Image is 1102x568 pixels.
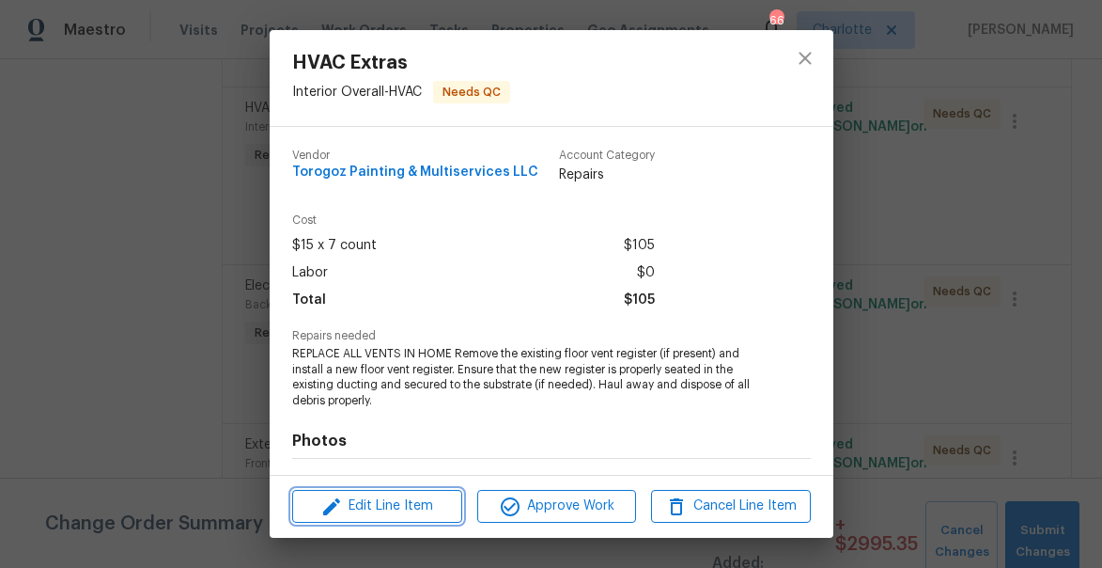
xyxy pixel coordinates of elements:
[292,346,759,409] span: REPLACE ALL VENTS IN HOME Remove the existing floor vent register (if present) and install a new ...
[292,53,510,73] span: HVAC Extras
[483,495,630,518] span: Approve Work
[292,214,655,227] span: Cost
[292,287,326,314] span: Total
[292,260,328,287] span: Labor
[292,432,811,450] h4: Photos
[298,495,457,518] span: Edit Line Item
[477,490,636,523] button: Approve Work
[292,86,422,99] span: Interior Overall - HVAC
[637,260,655,287] span: $0
[657,495,804,518] span: Cancel Line Item
[783,36,828,81] button: close
[292,330,811,342] span: Repairs needed
[292,232,377,260] span: $15 x 7 count
[292,490,462,523] button: Edit Line Item
[559,166,655,184] span: Repairs
[435,83,508,102] span: Needs QC
[624,232,655,260] span: $105
[651,490,810,523] button: Cancel Line Item
[624,287,655,314] span: $105
[292,150,538,162] span: Vendor
[769,11,783,30] div: 66
[292,166,538,180] span: Torogoz Painting & Multiservices LLC
[559,150,655,162] span: Account Category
